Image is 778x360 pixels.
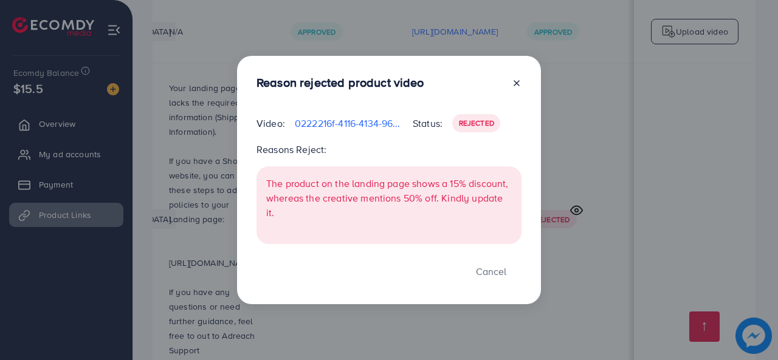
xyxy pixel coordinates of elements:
[459,118,494,128] span: Rejected
[295,116,403,131] p: 0222216f-4116-4134-96c6-2d6e4ab905ed-1759849080330.MOV
[256,75,424,90] h3: Reason rejected product video
[256,116,285,131] p: Video:
[461,259,522,285] button: Cancel
[266,176,512,220] p: The product on the landing page shows a 15% discount, whereas the creative mentions 50% off. Kind...
[413,116,442,131] p: Status:
[256,142,522,157] p: Reasons Reject:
